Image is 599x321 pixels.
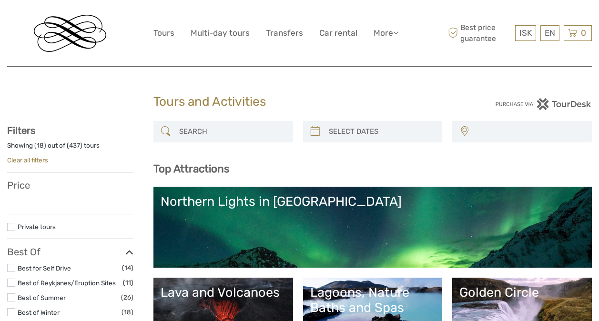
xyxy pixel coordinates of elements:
[446,22,513,43] span: Best price guarantee
[495,98,592,110] img: PurchaseViaTourDesk.png
[18,223,56,231] a: Private tours
[7,156,48,164] a: Clear all filters
[153,26,174,40] a: Tours
[7,141,133,156] div: Showing ( ) out of ( ) tours
[374,26,398,40] a: More
[122,262,133,273] span: (14)
[7,180,133,191] h3: Price
[37,141,44,150] label: 18
[34,15,106,52] img: Reykjavik Residence
[325,123,438,140] input: SELECT DATES
[7,125,35,136] strong: Filters
[69,141,80,150] label: 437
[161,194,585,261] a: Northern Lights in [GEOGRAPHIC_DATA]
[123,277,133,288] span: (11)
[266,26,303,40] a: Transfers
[161,194,585,209] div: Northern Lights in [GEOGRAPHIC_DATA]
[319,26,357,40] a: Car rental
[153,94,446,110] h1: Tours and Activities
[540,25,559,41] div: EN
[18,279,116,287] a: Best of Reykjanes/Eruption Sites
[153,162,229,175] b: Top Attractions
[18,309,60,316] a: Best of Winter
[161,285,286,300] div: Lava and Volcanoes
[18,294,66,301] a: Best of Summer
[122,307,133,318] span: (18)
[459,285,585,300] div: Golden Circle
[579,28,588,38] span: 0
[121,292,133,303] span: (26)
[175,123,288,140] input: SEARCH
[519,28,532,38] span: ISK
[310,285,436,316] div: Lagoons, Nature Baths and Spas
[18,264,71,272] a: Best for Self Drive
[7,246,133,258] h3: Best Of
[191,26,250,40] a: Multi-day tours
